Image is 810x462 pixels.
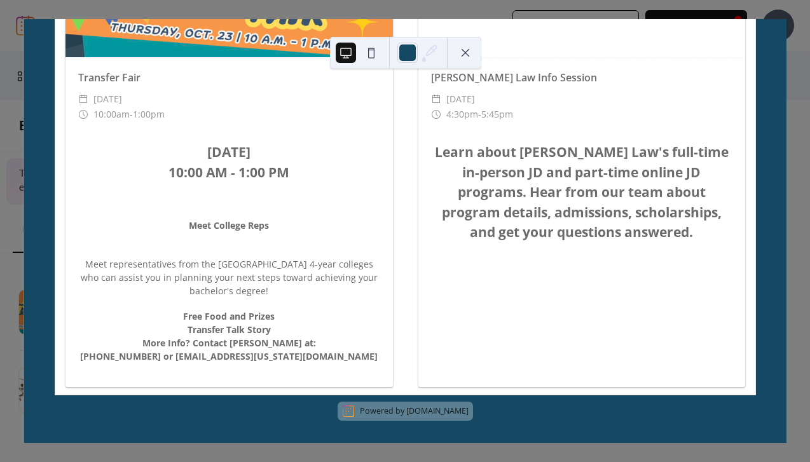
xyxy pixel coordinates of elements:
h4: Meet College Reps [78,219,380,232]
span: 5:45pm [481,107,513,122]
span: - [478,107,481,122]
span: 4:30pm [446,107,478,122]
h2: [DATE] 10:00 AM - 1:00 PM [78,142,380,182]
div: ​ [78,92,88,107]
span: - [130,107,133,122]
a: [DOMAIN_NAME] [406,405,469,416]
center: Meet representatives from the [GEOGRAPHIC_DATA] 4-year colleges who can assist you in planning yo... [78,142,380,362]
div: ​ [78,107,88,122]
h4: Free Food and Prizes Transfer Talk Story More Info? Contact [PERSON_NAME] at: [PHONE_NUMBER] or [... [78,309,380,363]
h2: Learn about [PERSON_NAME] Law's full-time in-person JD and part-time online JD programs. Hear fro... [431,142,733,243]
span: 10:00am [93,107,130,122]
div: ​ [431,92,441,107]
span: [DATE] [93,92,122,107]
span: 1:00pm [133,107,165,122]
span: [DATE] [446,92,475,107]
div: ​ [431,107,441,122]
div: Powered by [360,405,469,416]
div: [PERSON_NAME] Law Info Session [418,70,746,85]
div: Transfer Fair [65,70,393,85]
